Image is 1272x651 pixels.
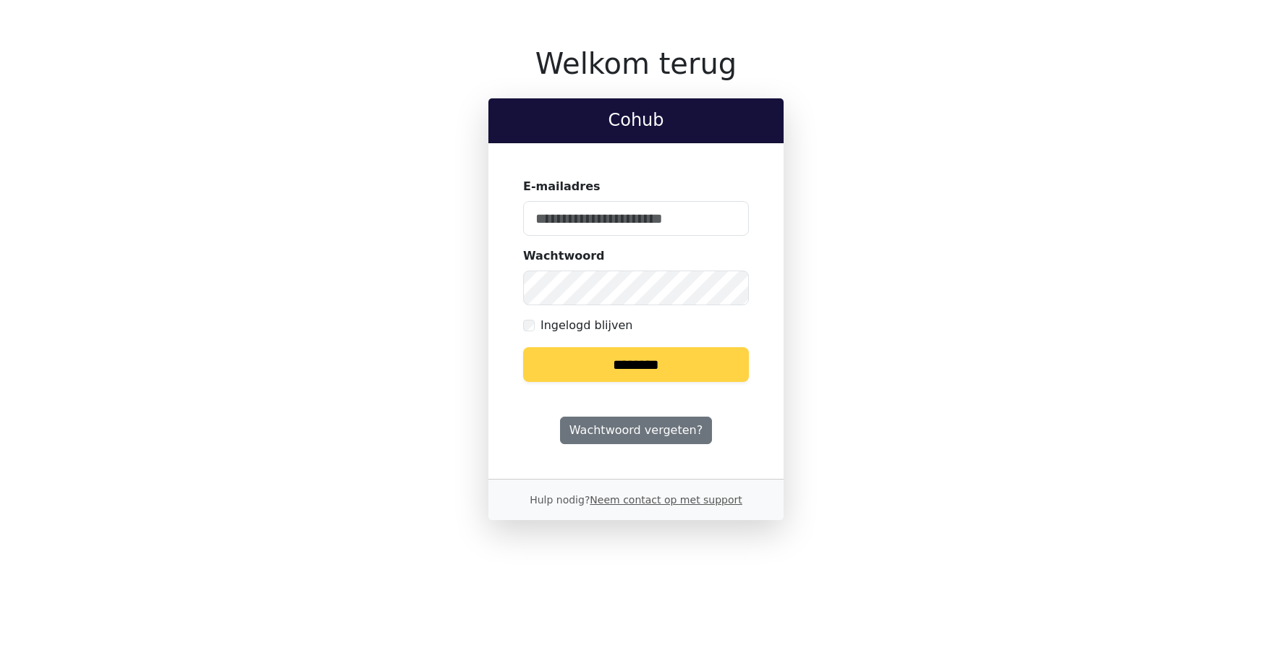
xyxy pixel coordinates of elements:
[540,317,632,334] label: Ingelogd blijven
[590,494,742,506] a: Neem contact op met support
[523,247,605,265] label: Wachtwoord
[488,46,784,81] h1: Welkom terug
[530,494,742,506] small: Hulp nodig?
[523,178,601,195] label: E-mailadres
[560,417,712,444] a: Wachtwoord vergeten?
[500,110,772,131] h2: Cohub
